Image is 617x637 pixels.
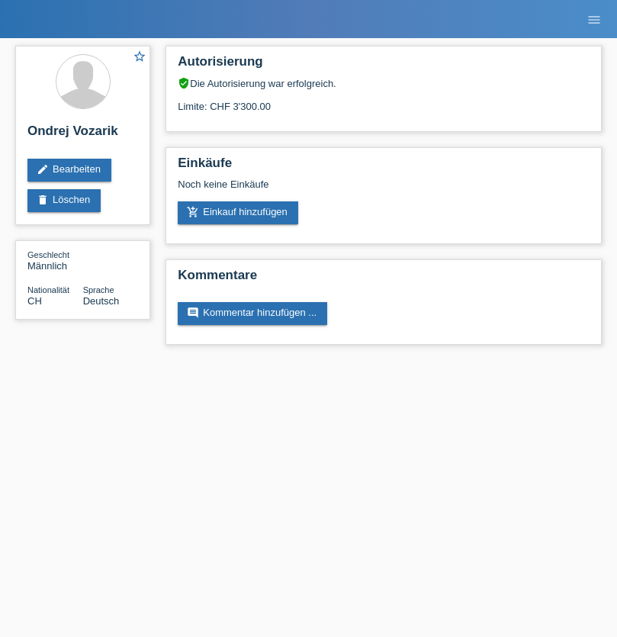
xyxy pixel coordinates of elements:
i: star_border [133,50,146,63]
span: Deutsch [83,295,120,307]
span: Sprache [83,285,114,294]
h2: Autorisierung [178,54,590,77]
div: Die Autorisierung war erfolgreich. [178,77,590,89]
a: add_shopping_cartEinkauf hinzufügen [178,201,298,224]
span: Nationalität [27,285,69,294]
a: star_border [133,50,146,66]
a: deleteLöschen [27,189,101,212]
div: Noch keine Einkäufe [178,179,590,201]
h2: Kommentare [178,268,590,291]
div: Limite: CHF 3'300.00 [178,89,590,112]
span: Schweiz [27,295,42,307]
i: delete [37,194,49,206]
h2: Ondrej Vozarik [27,124,138,146]
span: Geschlecht [27,250,69,259]
i: comment [187,307,199,319]
a: menu [579,14,609,24]
div: Männlich [27,249,83,272]
h2: Einkäufe [178,156,590,179]
i: add_shopping_cart [187,206,199,218]
i: menu [586,12,602,27]
i: verified_user [178,77,190,89]
a: editBearbeiten [27,159,111,182]
i: edit [37,163,49,175]
a: commentKommentar hinzufügen ... [178,302,327,325]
